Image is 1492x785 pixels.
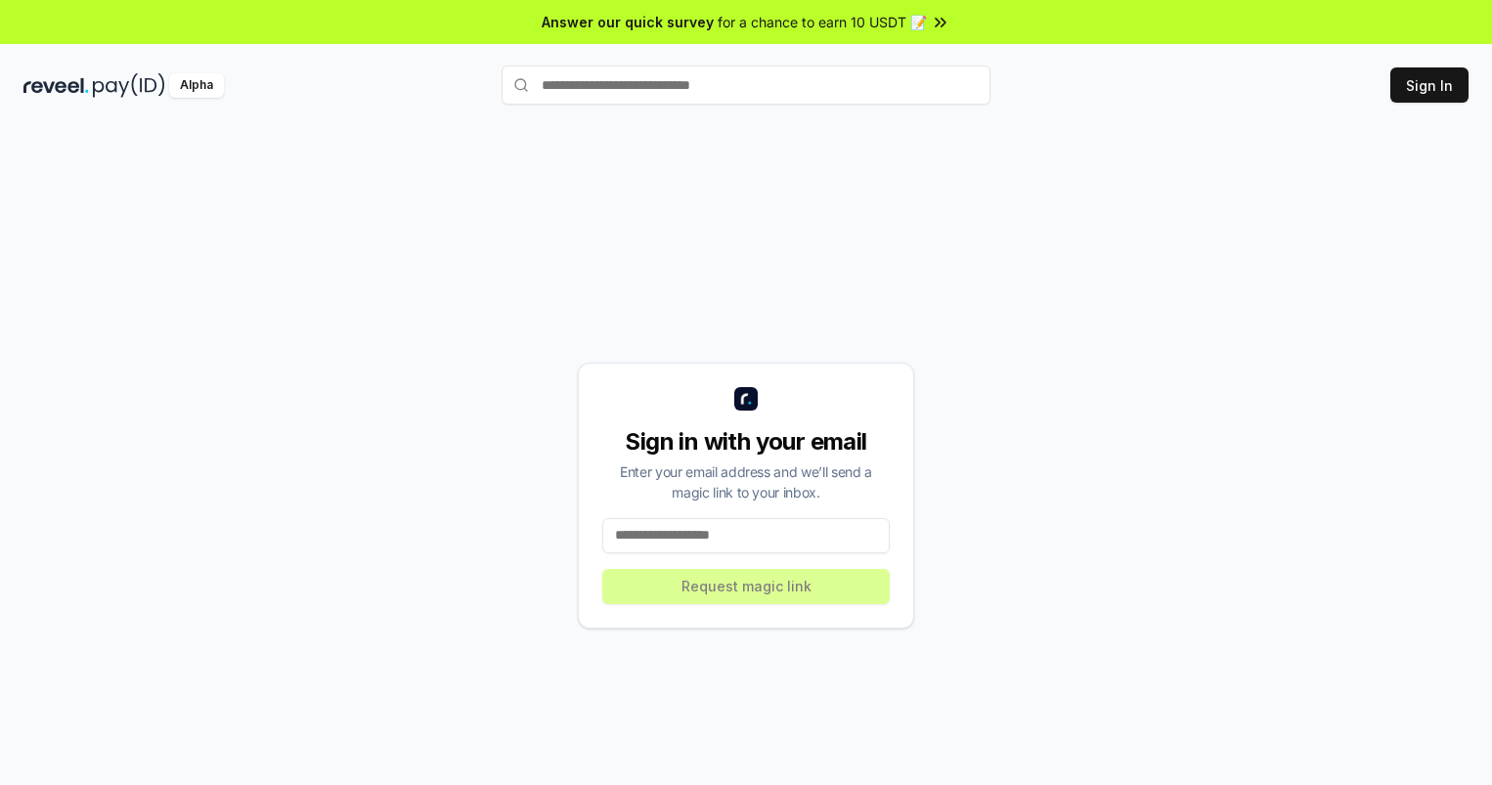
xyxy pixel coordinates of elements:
div: Sign in with your email [602,426,890,458]
div: Enter your email address and we’ll send a magic link to your inbox. [602,461,890,502]
span: for a chance to earn 10 USDT 📝 [718,12,927,32]
img: pay_id [93,73,165,98]
div: Alpha [169,73,224,98]
button: Sign In [1390,67,1469,103]
span: Answer our quick survey [542,12,714,32]
img: reveel_dark [23,73,89,98]
img: logo_small [734,387,758,411]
